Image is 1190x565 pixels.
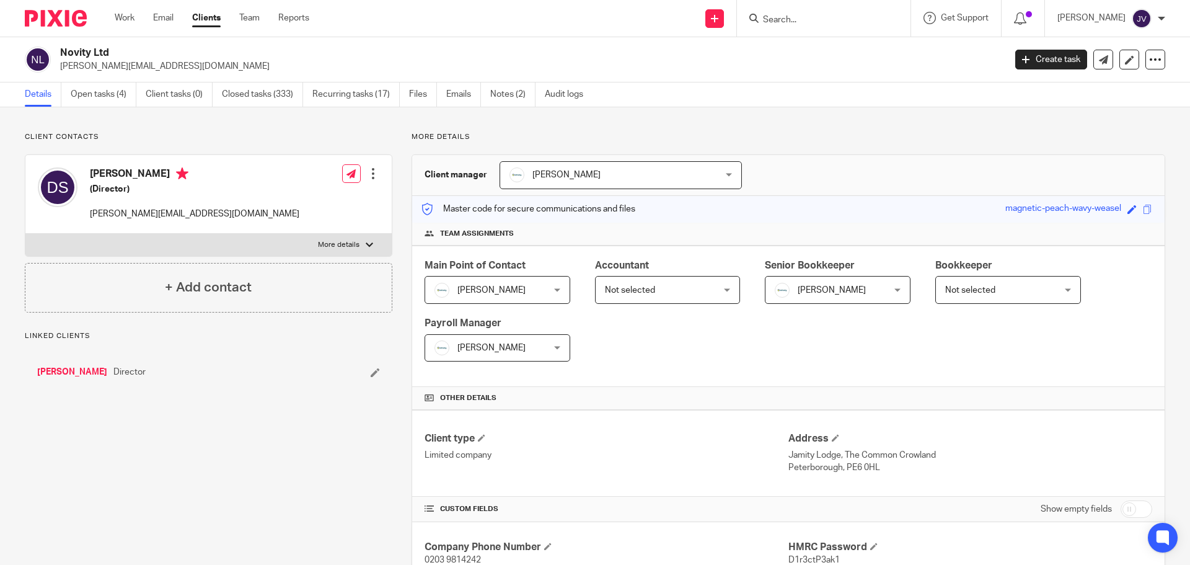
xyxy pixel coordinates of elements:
[595,260,649,270] span: Accountant
[25,331,392,341] p: Linked clients
[788,461,1152,474] p: Peterborough, PE6 0HL
[788,449,1152,461] p: Jamity Lodge, The Common Crowland
[1041,503,1112,515] label: Show empty fields
[945,286,995,295] span: Not selected
[412,132,1165,142] p: More details
[239,12,260,24] a: Team
[762,15,873,26] input: Search
[941,14,989,22] span: Get Support
[425,556,481,564] span: 0203 9814242
[434,340,449,355] img: Infinity%20Logo%20with%20Whitespace%20.png
[425,449,788,461] p: Limited company
[60,47,809,60] h2: Novity Ltd
[312,82,400,107] a: Recurring tasks (17)
[457,286,526,295] span: [PERSON_NAME]
[788,432,1152,445] h4: Address
[90,183,299,195] h5: (Director)
[278,12,309,24] a: Reports
[25,47,51,73] img: svg%3E
[532,171,601,179] span: [PERSON_NAME]
[457,344,526,352] span: [PERSON_NAME]
[71,82,136,107] a: Open tasks (4)
[25,10,87,27] img: Pixie
[775,283,790,298] img: Infinity%20Logo%20with%20Whitespace%20.png
[90,208,299,220] p: [PERSON_NAME][EMAIL_ADDRESS][DOMAIN_NAME]
[90,167,299,183] h4: [PERSON_NAME]
[25,132,392,142] p: Client contacts
[798,286,866,295] span: [PERSON_NAME]
[545,82,593,107] a: Audit logs
[153,12,174,24] a: Email
[37,366,107,378] a: [PERSON_NAME]
[788,541,1152,554] h4: HMRC Password
[935,260,992,270] span: Bookkeeper
[1015,50,1087,69] a: Create task
[25,82,61,107] a: Details
[60,60,997,73] p: [PERSON_NAME][EMAIL_ADDRESS][DOMAIN_NAME]
[434,283,449,298] img: Infinity%20Logo%20with%20Whitespace%20.png
[446,82,481,107] a: Emails
[1005,202,1121,216] div: magnetic-peach-wavy-weasel
[425,504,788,514] h4: CUSTOM FIELDS
[409,82,437,107] a: Files
[425,169,487,181] h3: Client manager
[38,167,77,207] img: svg%3E
[788,556,840,564] span: D1r3ctP3ak1
[146,82,213,107] a: Client tasks (0)
[113,366,146,378] span: Director
[440,393,496,403] span: Other details
[425,541,788,554] h4: Company Phone Number
[765,260,855,270] span: Senior Bookkeeper
[318,240,359,250] p: More details
[1132,9,1152,29] img: svg%3E
[425,318,501,328] span: Payroll Manager
[425,432,788,445] h4: Client type
[222,82,303,107] a: Closed tasks (333)
[1057,12,1126,24] p: [PERSON_NAME]
[165,278,252,297] h4: + Add contact
[440,229,514,239] span: Team assignments
[425,260,526,270] span: Main Point of Contact
[605,286,655,295] span: Not selected
[192,12,221,24] a: Clients
[421,203,635,215] p: Master code for secure communications and files
[176,167,188,180] i: Primary
[490,82,535,107] a: Notes (2)
[509,167,524,182] img: Infinity%20Logo%20with%20Whitespace%20.png
[115,12,134,24] a: Work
